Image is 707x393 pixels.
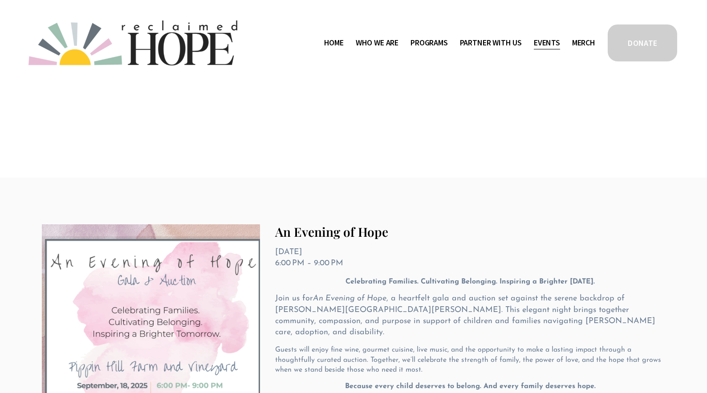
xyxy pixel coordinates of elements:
time: [DATE] [275,248,302,256]
strong: Because every child deserves to belong. And every family deserves hope. [345,383,596,390]
span: Programs [410,36,448,49]
time: 6:00 PM [275,259,305,267]
a: Merch [572,36,595,50]
a: folder dropdown [410,36,448,50]
img: Reclaimed Hope Initiative [28,20,237,65]
a: Home [324,36,344,50]
p: Join us for , a heartfelt gala and auction set against the serene backdrop of [PERSON_NAME][GEOGR... [275,293,665,338]
a: folder dropdown [460,36,522,50]
strong: Celebrating Families. Cultivating Belonging. Inspiring a Brighter [DATE]. [345,278,595,285]
em: An Evening of Hope [313,295,386,303]
a: folder dropdown [356,36,398,50]
span: Who We Are [356,36,398,49]
span: Partner With Us [460,36,522,49]
a: An Evening of Hope [275,223,388,240]
time: 9:00 PM [314,259,343,267]
p: Guests will enjoy fine wine, gourmet cuisine, live music, and the opportunity to make a lasting i... [275,345,665,375]
a: DONATE [606,23,679,63]
a: Events [534,36,560,50]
